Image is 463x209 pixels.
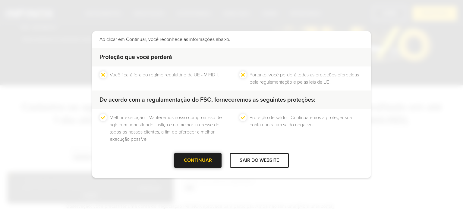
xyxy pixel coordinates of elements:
[110,71,219,86] li: Você ficará fora do regime regulatório da UE - MiFID II.
[110,114,224,143] li: Melhor execução - Manteremos nosso compromisso de agir com honestidade, justiça e no melhor inter...
[250,114,364,143] li: Proteção de saldo - Continuaremos a proteger sua conta contra um saldo negativo.
[174,153,222,168] div: CONTINUAR
[230,153,289,168] div: SAIR DO WEBSITE
[99,96,315,103] strong: De acordo com a regulamentação do FSC, forneceremos as seguintes proteções:
[250,71,364,86] li: Portanto, você perderá todas as proteções oferecidas pela regulamentação e pelas leis da UE.
[99,36,364,43] p: Ao clicar em Continuar, você reconhece as informações abaixo.
[99,54,172,61] strong: Proteção que você perderá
